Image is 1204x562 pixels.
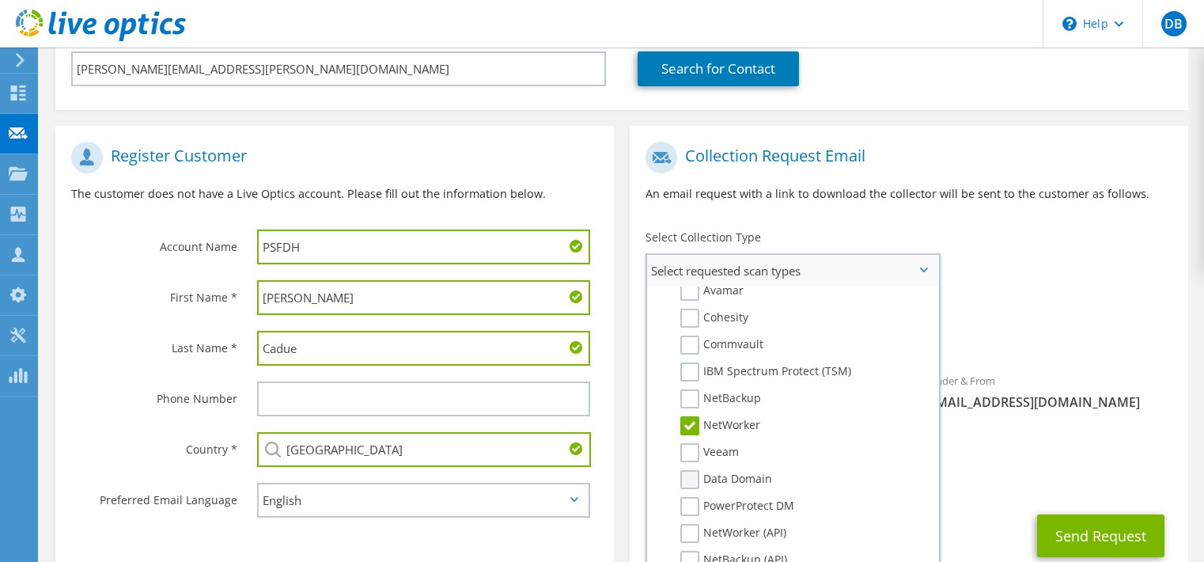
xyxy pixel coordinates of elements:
label: IBM Spectrum Protect (TSM) [680,363,851,382]
div: Sender & From [909,364,1188,419]
label: NetBackup [680,389,761,408]
div: Requested Collections [630,293,1188,356]
div: CC & Reply To [630,444,1188,499]
label: Preferred Email Language [71,483,237,508]
button: Send Request [1037,515,1164,557]
label: NetWorker (API) [680,524,786,543]
label: Phone Number [71,382,237,407]
a: Search for Contact [638,51,799,86]
span: DB [1161,11,1187,36]
label: Avamar [680,282,744,301]
label: Cohesity [680,309,748,328]
label: First Name * [71,280,237,306]
span: Select requested scan types [647,255,938,287]
span: [EMAIL_ADDRESS][DOMAIN_NAME] [925,393,1172,411]
h1: Collection Request Email [646,142,1164,173]
label: Select Collection Type [646,230,761,245]
label: Commvault [680,336,763,355]
svg: \n [1062,17,1077,31]
label: Data Domain [680,470,772,489]
p: An email request with a link to download the collector will be sent to the customer as follows. [646,185,1172,203]
h1: Register Customer [71,142,590,173]
div: To [630,364,909,436]
label: NetWorker [680,416,760,435]
label: Veeam [680,443,739,462]
label: PowerProtect DM [680,497,794,516]
label: Country * [71,432,237,458]
label: Last Name * [71,331,237,356]
label: Account Name [71,230,237,255]
p: The customer does not have a Live Optics account. Please fill out the information below. [71,185,598,203]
